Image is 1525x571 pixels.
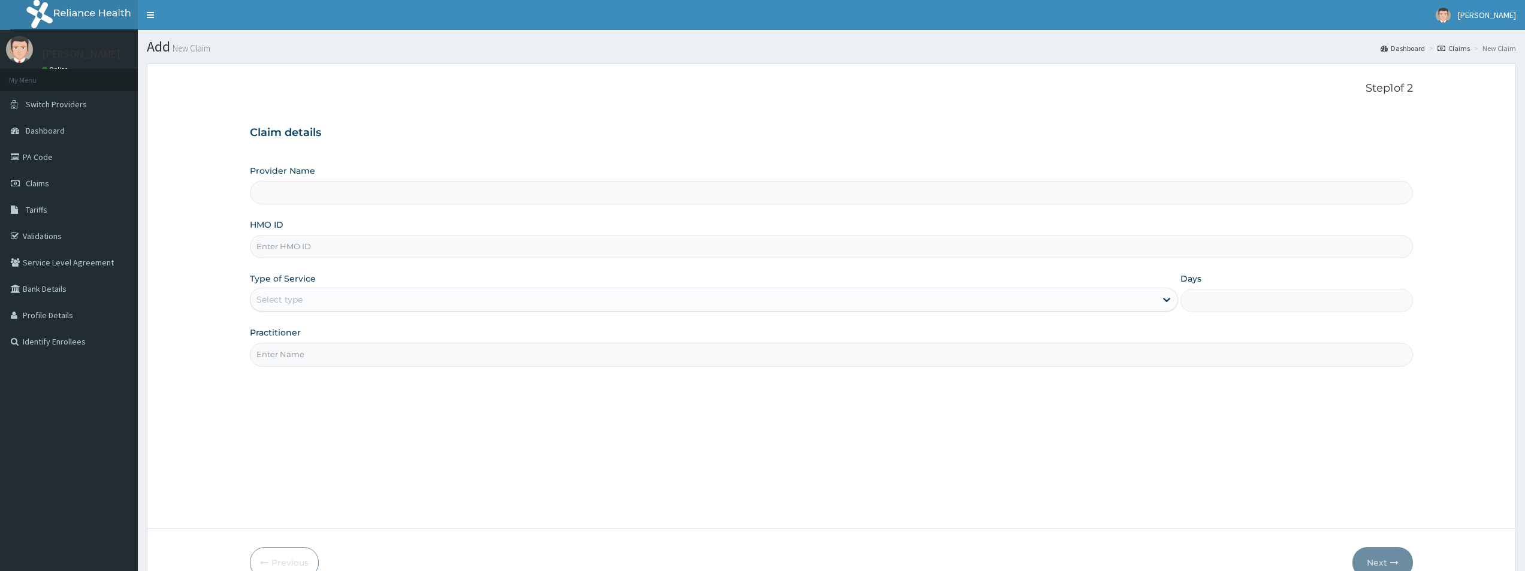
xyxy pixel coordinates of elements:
h3: Claim details [250,126,1413,140]
li: New Claim [1471,43,1516,53]
label: Practitioner [250,327,301,339]
span: Claims [26,178,49,189]
small: New Claim [170,44,210,53]
span: [PERSON_NAME] [1458,10,1516,20]
label: HMO ID [250,219,283,231]
div: Select type [256,294,303,306]
a: Dashboard [1381,43,1425,53]
span: Tariffs [26,204,47,215]
p: [PERSON_NAME] [42,49,120,59]
a: Claims [1438,43,1470,53]
label: Type of Service [250,273,316,285]
p: Step 1 of 2 [250,82,1413,95]
label: Provider Name [250,165,315,177]
a: Online [42,65,71,74]
img: User Image [1436,8,1451,23]
label: Days [1180,273,1201,285]
input: Enter Name [250,343,1413,366]
span: Switch Providers [26,99,87,110]
input: Enter HMO ID [250,235,1413,258]
h1: Add [147,39,1516,55]
img: User Image [6,36,33,63]
span: Dashboard [26,125,65,136]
